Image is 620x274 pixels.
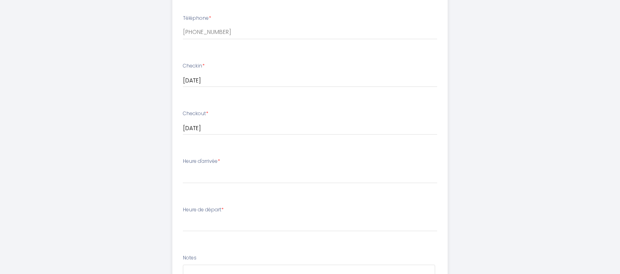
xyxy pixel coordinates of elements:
[183,206,224,214] label: Heure de départ
[183,62,205,70] label: Checkin
[183,158,220,165] label: Heure d'arrivée
[183,15,211,22] label: Téléphone
[183,254,197,262] label: Notes
[183,110,208,118] label: Checkout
